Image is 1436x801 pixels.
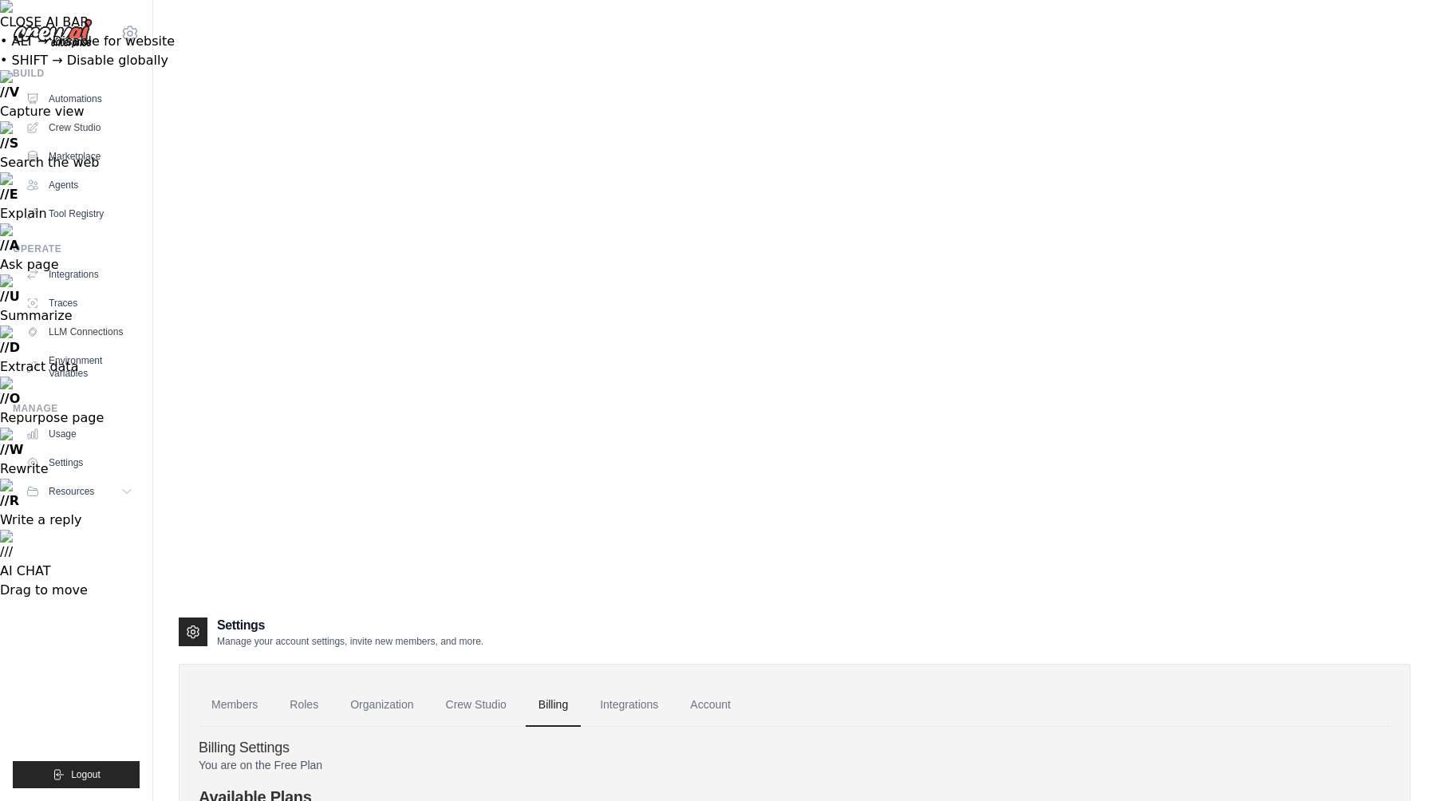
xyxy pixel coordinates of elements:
[217,635,483,648] p: Manage your account settings, invite new members, and more.
[217,616,483,635] h2: Settings
[337,684,426,727] a: Organization
[277,684,331,727] a: Roles
[526,684,581,727] a: Billing
[587,684,671,727] a: Integrations
[677,684,744,727] a: Account
[199,684,270,727] a: Members
[13,761,140,788] button: Logout
[71,768,101,781] span: Logout
[199,757,1391,773] p: You are on the Free Plan
[433,684,519,727] a: Crew Studio
[199,740,1391,757] h4: Billing Settings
